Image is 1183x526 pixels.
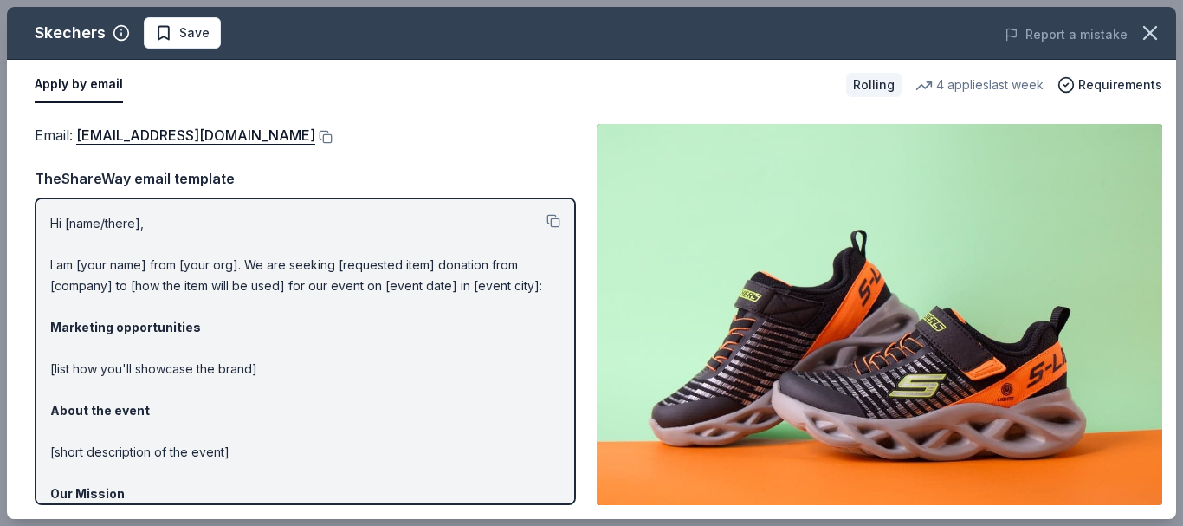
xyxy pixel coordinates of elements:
[50,486,125,501] strong: Our Mission
[1057,75,1162,95] button: Requirements
[179,23,210,43] span: Save
[846,73,902,97] div: Rolling
[35,127,315,144] span: Email :
[76,124,315,146] a: [EMAIL_ADDRESS][DOMAIN_NAME]
[144,17,221,49] button: Save
[50,403,150,418] strong: About the event
[915,75,1044,95] div: 4 applies last week
[50,320,201,334] strong: Marketing opportunities
[1005,24,1128,45] button: Report a mistake
[597,124,1162,505] img: Image for Skechers
[1078,75,1162,95] span: Requirements
[35,167,576,190] div: TheShareWay email template
[35,67,123,103] button: Apply by email
[35,19,106,47] div: Skechers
